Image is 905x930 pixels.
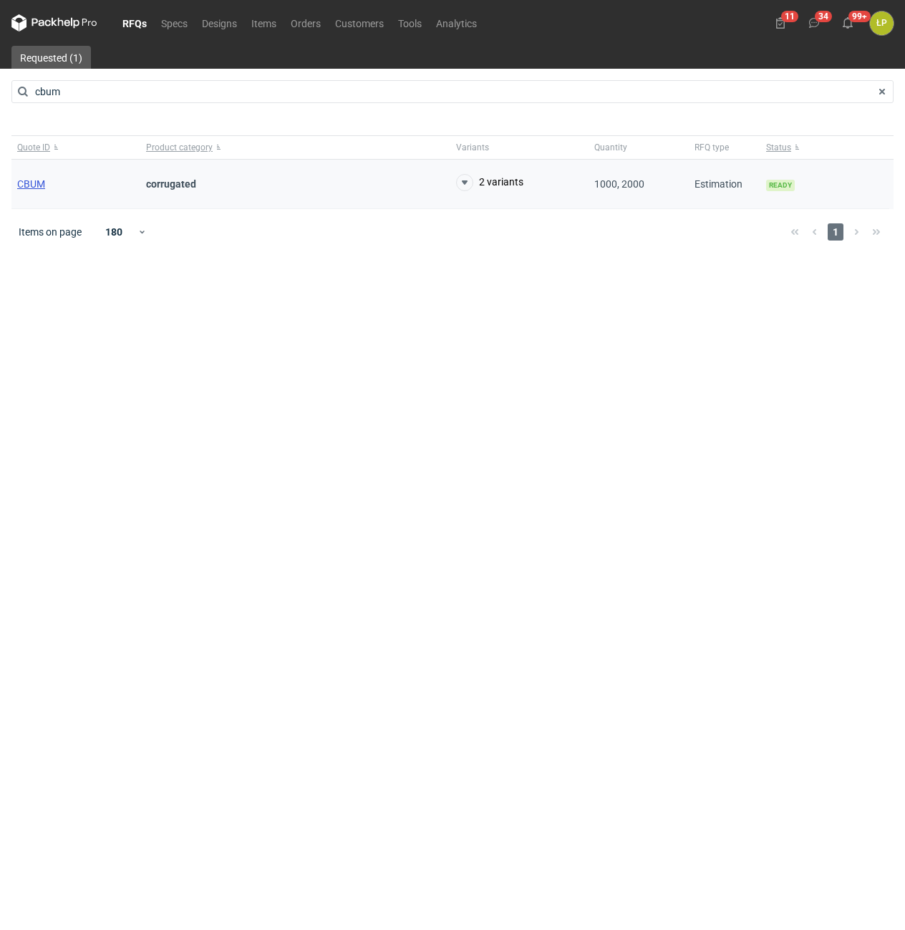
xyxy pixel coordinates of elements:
a: RFQs [115,14,154,32]
div: 180 [91,222,137,242]
a: Tools [391,14,429,32]
button: 99+ [836,11,859,34]
svg: Packhelp Pro [11,14,97,32]
a: Requested (1) [11,46,91,69]
button: ŁP [870,11,894,35]
span: Quantity [594,142,627,153]
span: Quote ID [17,142,50,153]
button: Quote ID [11,136,140,159]
button: 2 variants [456,174,523,191]
span: 1 [828,223,843,241]
a: Designs [195,14,244,32]
button: Product category [140,136,450,159]
button: 34 [803,11,826,34]
span: Variants [456,142,489,153]
a: Orders [284,14,328,32]
span: Items on page [19,225,82,239]
span: Ready [766,180,795,191]
button: Status [760,136,889,159]
span: RFQ type [695,142,729,153]
a: Items [244,14,284,32]
span: Product category [146,142,213,153]
a: Analytics [429,14,484,32]
div: Estimation [689,160,760,209]
button: 11 [769,11,792,34]
a: CBUM [17,178,45,190]
a: Customers [328,14,391,32]
strong: corrugated [146,178,196,190]
a: Specs [154,14,195,32]
span: 1000, 2000 [594,178,644,190]
span: Status [766,142,791,153]
div: Łukasz Postawa [870,11,894,35]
